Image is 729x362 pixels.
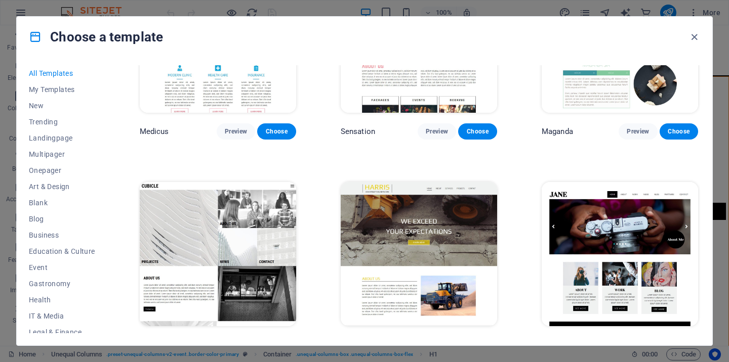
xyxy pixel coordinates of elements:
[29,29,163,45] h4: Choose a template
[29,114,95,130] button: Trending
[29,134,95,142] span: Landingpage
[140,182,296,326] img: Cubicle
[29,178,95,195] button: Art & Design
[29,81,95,98] button: My Templates
[29,324,95,340] button: Legal & Finance
[29,227,95,243] button: Business
[418,123,456,140] button: Preview
[29,150,95,158] span: Multipager
[29,308,95,324] button: IT & Media
[29,183,95,191] span: Art & Design
[29,243,95,259] button: Education & Culture
[29,263,95,271] span: Event
[341,182,497,326] img: Harris
[29,247,95,255] span: Education & Culture
[265,127,288,135] span: Choose
[341,126,375,137] p: Sensation
[29,130,95,146] button: Landingpage
[619,123,657,140] button: Preview
[29,195,95,211] button: Blank
[668,127,690,135] span: Choose
[29,166,95,174] span: Onepager
[29,328,95,336] span: Legal & Finance
[29,215,95,223] span: Blog
[29,292,95,308] button: Health
[29,276,95,292] button: Gastronomy
[257,123,296,140] button: Choose
[29,98,95,114] button: New
[29,69,95,77] span: All Templates
[29,102,95,110] span: New
[29,65,95,81] button: All Templates
[466,127,489,135] span: Choose
[542,182,698,326] img: Jane
[140,126,169,137] p: Medicus
[29,118,95,126] span: Trending
[660,123,698,140] button: Choose
[542,126,573,137] p: Maganda
[29,146,95,162] button: Multipager
[458,123,497,140] button: Choose
[627,127,649,135] span: Preview
[29,211,95,227] button: Blog
[29,231,95,239] span: Business
[426,127,448,135] span: Preview
[225,127,247,135] span: Preview
[29,199,95,207] span: Blank
[29,259,95,276] button: Event
[29,85,95,94] span: My Templates
[29,312,95,320] span: IT & Media
[29,280,95,288] span: Gastronomy
[217,123,255,140] button: Preview
[29,296,95,304] span: Health
[29,162,95,178] button: Onepager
